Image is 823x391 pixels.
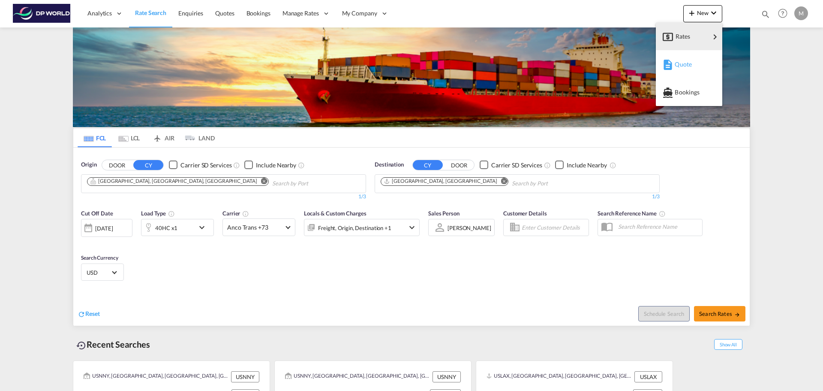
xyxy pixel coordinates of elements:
[675,84,684,101] span: Bookings
[656,78,722,106] button: Bookings
[676,28,686,45] span: Rates
[663,54,715,75] div: Quote
[710,32,720,42] md-icon: icon-chevron-right
[663,82,715,103] div: Bookings
[656,50,722,78] button: Quote
[675,56,684,73] span: Quote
